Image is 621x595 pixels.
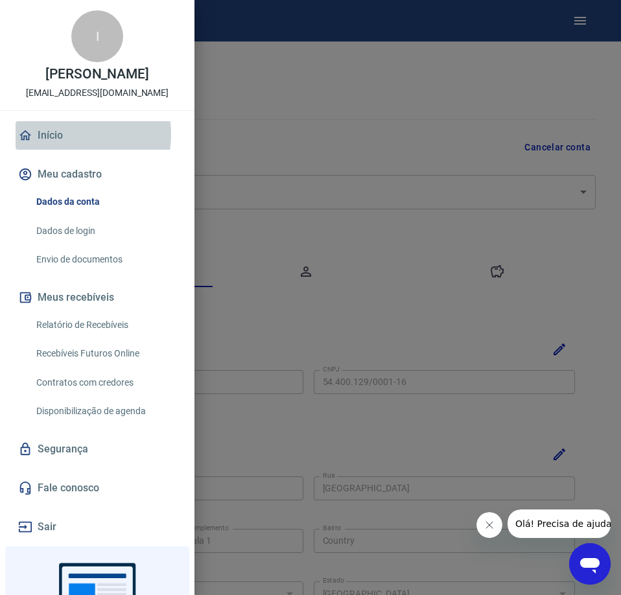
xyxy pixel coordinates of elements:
a: Dados de login [31,218,179,244]
a: Dados da conta [31,189,179,215]
iframe: Button to launch messaging window [569,543,611,585]
button: Meus recebíveis [16,283,179,312]
a: Envio de documentos [31,246,179,273]
div: I [71,10,123,62]
a: Contratos com credores [31,369,179,396]
a: Disponibilização de agenda [31,398,179,425]
a: Fale conosco [16,474,179,502]
a: Relatório de Recebíveis [31,312,179,338]
button: Meu cadastro [16,160,179,189]
a: Segurança [16,435,179,463]
span: Olá! Precisa de ajuda? [8,9,109,19]
iframe: Close message [476,512,502,538]
a: Início [16,121,179,150]
p: [PERSON_NAME] [45,67,149,81]
a: Recebíveis Futuros Online [31,340,179,367]
p: [EMAIL_ADDRESS][DOMAIN_NAME] [26,86,169,100]
button: Sair [16,513,179,541]
iframe: Message from company [508,509,611,538]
